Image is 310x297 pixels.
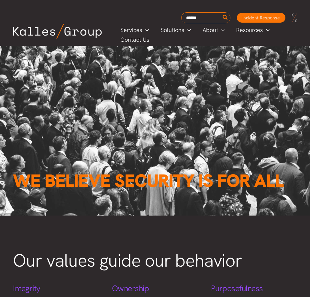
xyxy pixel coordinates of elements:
[120,25,142,35] span: Services
[13,249,242,272] span: Our values guide our behavior
[13,283,40,294] span: Integrity
[13,24,102,39] img: Kalles Group
[218,25,225,35] span: Menu Toggle
[115,25,155,35] a: ServicesMenu Toggle
[142,25,149,35] span: Menu Toggle
[221,13,229,23] button: Search
[161,25,184,35] span: Solutions
[112,283,149,294] span: Ownership
[13,169,283,192] span: We believe Security is for all
[115,25,304,45] nav: Primary Site Navigation
[230,25,275,35] a: ResourcesMenu Toggle
[263,25,270,35] span: Menu Toggle
[237,13,285,23] a: Incident Response
[155,25,197,35] a: SolutionsMenu Toggle
[197,25,231,35] a: AboutMenu Toggle
[115,35,156,45] a: Contact Us
[203,25,218,35] span: About
[184,25,191,35] span: Menu Toggle
[211,283,263,294] span: Purposefulness
[236,25,263,35] span: Resources
[120,35,149,45] span: Contact Us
